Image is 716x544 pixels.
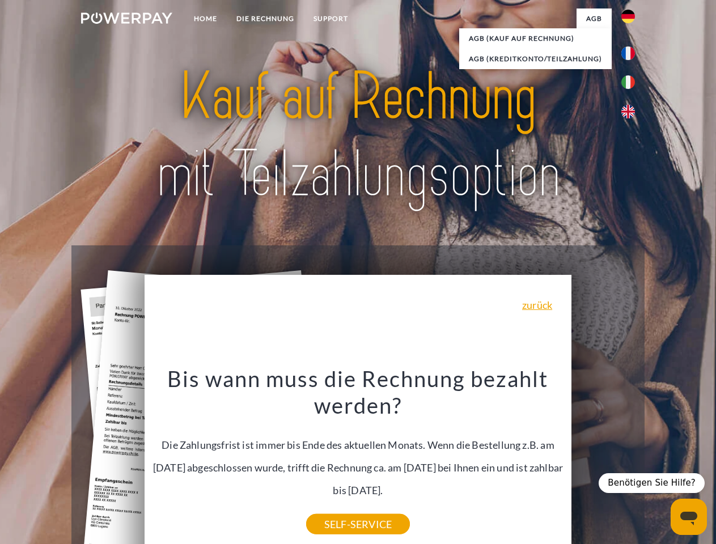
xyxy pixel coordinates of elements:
[671,499,707,535] iframe: Schaltfläche zum Öffnen des Messaging-Fensters; Konversation läuft
[577,8,612,29] a: agb
[227,8,304,29] a: DIE RECHNUNG
[304,8,358,29] a: SUPPORT
[459,28,612,49] a: AGB (Kauf auf Rechnung)
[151,365,565,419] h3: Bis wann muss die Rechnung bezahlt werden?
[108,54,608,217] img: title-powerpay_de.svg
[81,12,172,24] img: logo-powerpay-white.svg
[459,49,612,69] a: AGB (Kreditkonto/Teilzahlung)
[621,75,635,89] img: it
[184,8,227,29] a: Home
[151,365,565,524] div: Die Zahlungsfrist ist immer bis Ende des aktuellen Monats. Wenn die Bestellung z.B. am [DATE] abg...
[522,300,552,310] a: zurück
[621,10,635,23] img: de
[306,514,410,534] a: SELF-SERVICE
[621,105,635,118] img: en
[599,473,705,493] div: Benötigen Sie Hilfe?
[621,46,635,60] img: fr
